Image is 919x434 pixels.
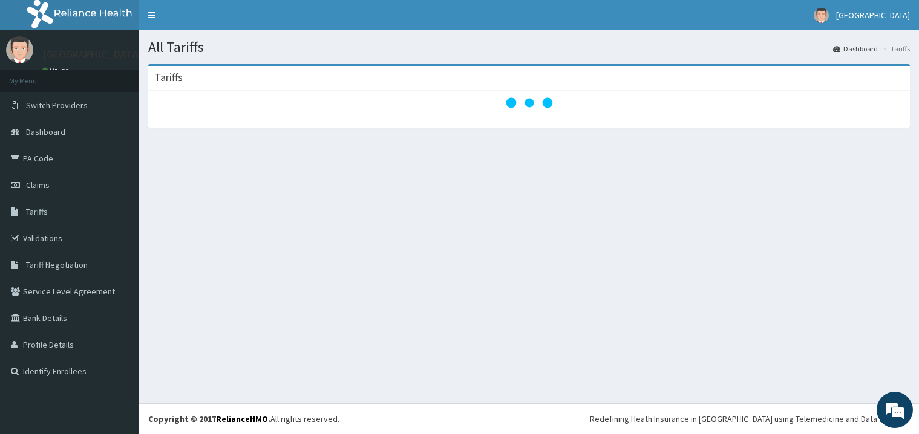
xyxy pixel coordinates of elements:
a: Online [42,66,71,74]
a: Dashboard [833,44,878,54]
span: [GEOGRAPHIC_DATA] [836,10,910,21]
span: Tariffs [26,206,48,217]
h1: All Tariffs [148,39,910,55]
strong: Copyright © 2017 . [148,413,270,424]
img: User Image [814,8,829,23]
li: Tariffs [879,44,910,54]
span: Switch Providers [26,100,88,111]
span: Tariff Negotiation [26,259,88,270]
img: User Image [6,36,33,63]
div: Redefining Heath Insurance in [GEOGRAPHIC_DATA] using Telemedicine and Data Science! [590,413,910,425]
footer: All rights reserved. [139,403,919,434]
p: [GEOGRAPHIC_DATA] [42,49,142,60]
a: RelianceHMO [216,413,268,424]
span: Dashboard [26,126,65,137]
svg: audio-loading [505,79,554,127]
h3: Tariffs [154,72,183,83]
span: Claims [26,180,50,190]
